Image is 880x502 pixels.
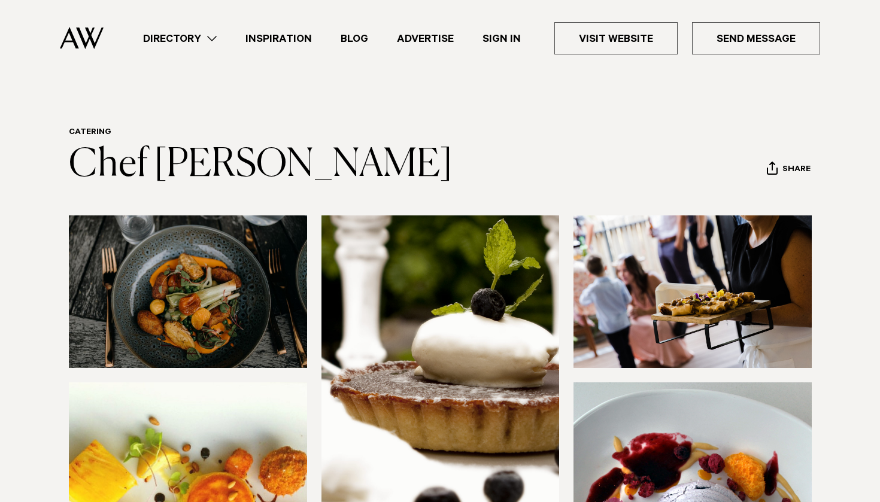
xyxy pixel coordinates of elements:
button: Share [766,161,811,179]
a: Inspiration [231,31,326,47]
a: Send Message [692,22,820,54]
a: Chef [PERSON_NAME] [69,146,453,184]
img: Auckland Weddings Logo [60,27,104,49]
a: Blog [326,31,383,47]
a: Visit Website [554,22,678,54]
a: Directory [129,31,231,47]
a: Advertise [383,31,468,47]
a: Catering [69,128,111,138]
a: Sign In [468,31,535,47]
span: Share [782,165,811,176]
